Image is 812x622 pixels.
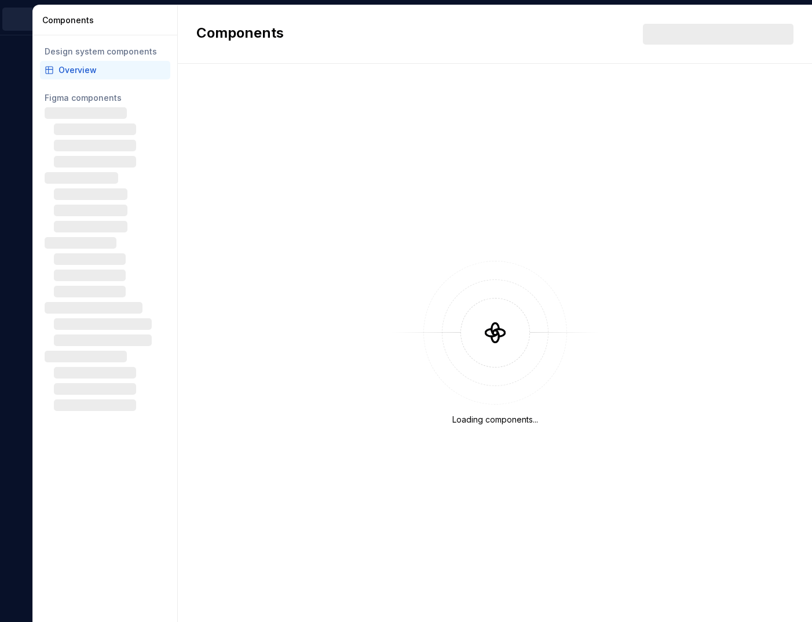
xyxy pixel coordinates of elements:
[40,61,170,79] a: Overview
[58,64,166,76] div: Overview
[42,14,173,26] div: Components
[45,92,166,104] div: Figma components
[45,46,166,57] div: Design system components
[196,24,284,45] h2: Components
[452,414,538,425] div: Loading components...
